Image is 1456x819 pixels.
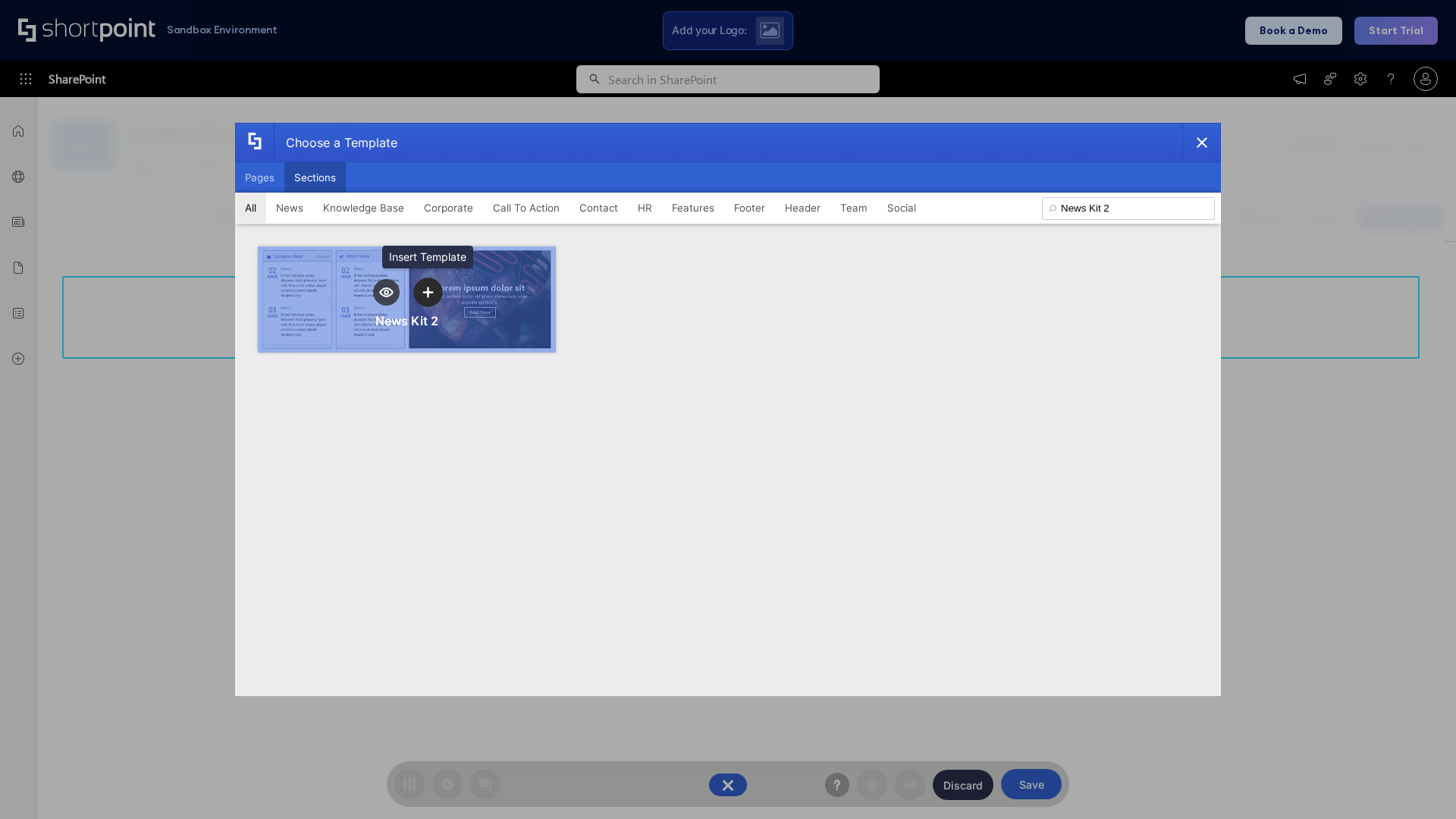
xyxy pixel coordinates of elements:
div: Choose a Template [274,124,397,162]
button: Header [775,193,830,223]
div: News Kit 2 [375,313,438,328]
button: Pages [235,162,284,193]
button: Team [830,193,877,223]
div: template selector [235,123,1221,696]
button: Contact [570,193,628,223]
button: Call To Action [483,193,570,223]
button: Sections [284,162,346,193]
button: Social [877,193,926,223]
button: News [266,193,313,223]
button: HR [628,193,662,223]
button: Features [662,193,724,223]
button: Corporate [414,193,483,223]
iframe: Chat Widget [1380,746,1456,819]
input: Search [1042,197,1215,220]
button: All [235,193,266,223]
button: Knowledge Base [313,193,414,223]
button: Footer [724,193,775,223]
